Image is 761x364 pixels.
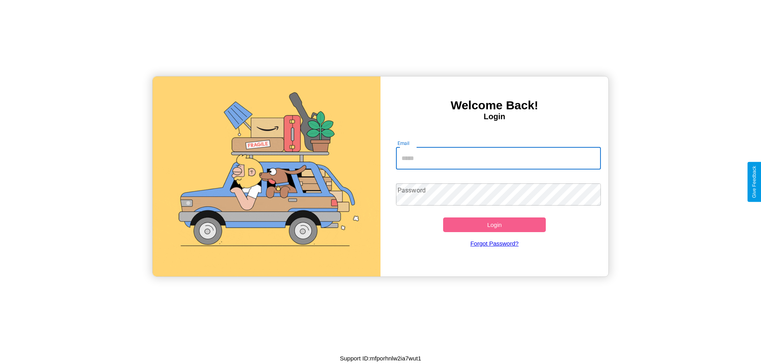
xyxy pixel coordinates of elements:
p: Support ID: mfporhnlw2ia7wut1 [340,353,421,364]
h4: Login [380,112,608,121]
h3: Welcome Back! [380,99,608,112]
button: Login [443,217,546,232]
label: Email [398,140,410,147]
div: Give Feedback [751,166,757,198]
a: Forgot Password? [392,232,597,255]
img: gif [153,76,380,276]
